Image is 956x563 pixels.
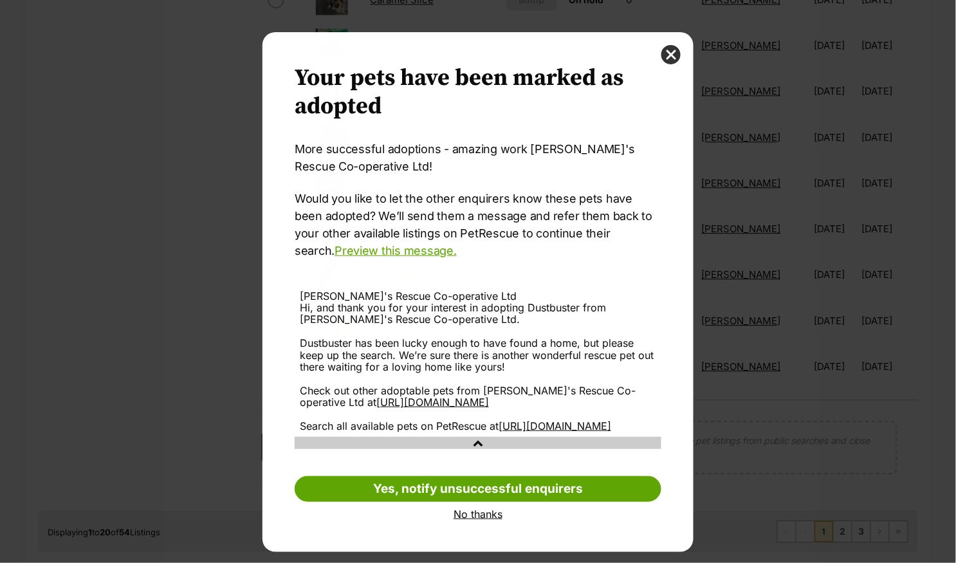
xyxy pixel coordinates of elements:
p: Would you like to let the other enquirers know these pets have been adopted? We’ll send them a me... [295,190,661,259]
a: Yes, notify unsuccessful enquirers [295,476,661,502]
a: Preview this message. [335,244,457,257]
h2: Your pets have been marked as adopted [295,64,661,121]
span: [PERSON_NAME]'s Rescue Co-operative Ltd [300,290,517,302]
div: Hi, and thank you for your interest in adopting Dustbuster from [PERSON_NAME]'s Rescue Co-operati... [300,302,656,432]
a: [URL][DOMAIN_NAME] [499,420,611,432]
a: [URL][DOMAIN_NAME] [376,396,489,409]
a: No thanks [295,508,661,520]
button: close [661,45,681,64]
p: More successful adoptions - amazing work [PERSON_NAME]'s Rescue Co-operative Ltd! [295,140,661,175]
